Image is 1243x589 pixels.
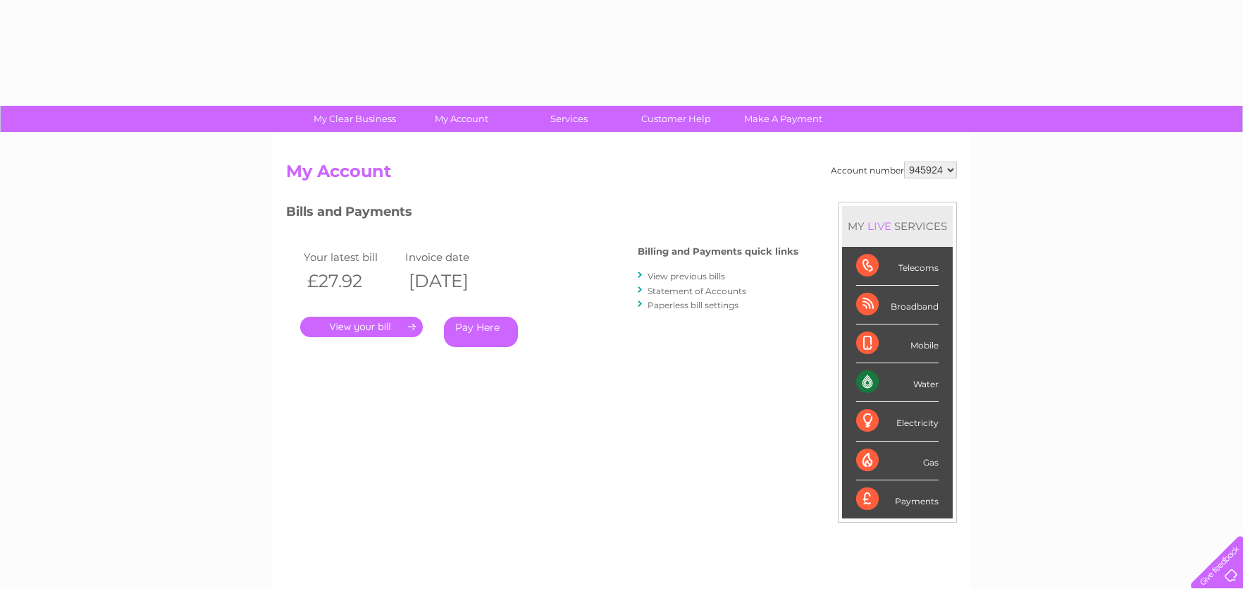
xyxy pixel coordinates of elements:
[286,162,957,188] h2: My Account
[648,271,725,281] a: View previous bills
[865,219,894,233] div: LIVE
[648,286,746,296] a: Statement of Accounts
[300,317,423,337] a: .
[618,106,734,132] a: Customer Help
[856,324,939,363] div: Mobile
[511,106,627,132] a: Services
[856,442,939,480] div: Gas
[856,363,939,402] div: Water
[856,480,939,518] div: Payments
[300,267,402,296] th: £27.92
[856,286,939,324] div: Broadband
[648,300,738,310] a: Paperless bill settings
[856,247,939,286] div: Telecoms
[402,267,503,296] th: [DATE]
[856,402,939,441] div: Electricity
[842,206,953,246] div: MY SERVICES
[286,202,798,226] h3: Bills and Payments
[638,246,798,257] h4: Billing and Payments quick links
[725,106,841,132] a: Make A Payment
[404,106,520,132] a: My Account
[831,162,957,178] div: Account number
[300,248,402,267] td: Your latest bill
[297,106,413,132] a: My Clear Business
[444,317,518,347] a: Pay Here
[402,248,503,267] td: Invoice date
